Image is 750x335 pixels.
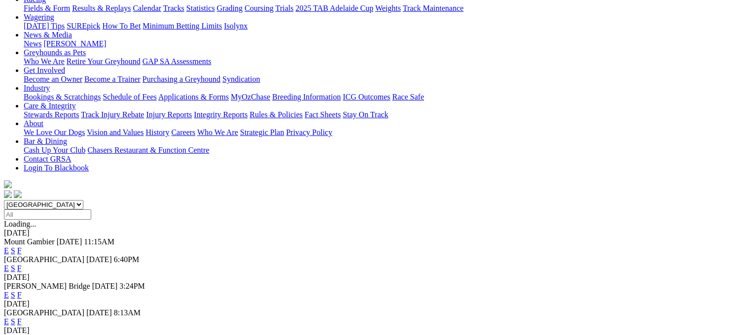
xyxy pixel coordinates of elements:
[222,75,260,83] a: Syndication
[4,282,90,290] span: [PERSON_NAME] Bridge
[4,209,91,220] input: Select date
[4,229,746,237] div: [DATE]
[11,317,15,326] a: S
[17,264,22,272] a: F
[87,146,209,154] a: Chasers Restaurant & Function Centre
[343,93,390,101] a: ICG Outcomes
[295,4,373,12] a: 2025 TAB Adelaide Cup
[43,39,106,48] a: [PERSON_NAME]
[86,308,112,317] span: [DATE]
[145,128,169,136] a: History
[24,57,746,66] div: Greyhounds as Pets
[24,39,746,48] div: News & Media
[24,93,746,101] div: Industry
[17,317,22,326] a: F
[305,110,341,119] a: Fact Sheets
[24,13,54,21] a: Wagering
[24,164,89,172] a: Login To Blackbook
[4,273,746,282] div: [DATE]
[92,282,118,290] span: [DATE]
[375,4,401,12] a: Weights
[17,246,22,255] a: F
[11,264,15,272] a: S
[11,291,15,299] a: S
[4,291,9,299] a: E
[72,4,131,12] a: Results & Replays
[103,93,156,101] a: Schedule of Fees
[4,317,9,326] a: E
[81,110,144,119] a: Track Injury Rebate
[197,128,238,136] a: Who We Are
[24,4,746,13] div: Racing
[163,4,184,12] a: Tracks
[84,75,141,83] a: Become a Trainer
[231,93,270,101] a: MyOzChase
[24,22,65,30] a: [DATE] Tips
[186,4,215,12] a: Statistics
[143,22,222,30] a: Minimum Betting Limits
[4,220,36,228] span: Loading...
[143,57,212,66] a: GAP SA Assessments
[286,128,332,136] a: Privacy Policy
[24,110,746,119] div: Care & Integrity
[194,110,248,119] a: Integrity Reports
[240,128,284,136] a: Strategic Plan
[17,291,22,299] a: F
[24,146,746,155] div: Bar & Dining
[24,57,65,66] a: Who We Are
[146,110,192,119] a: Injury Reports
[4,300,746,308] div: [DATE]
[250,110,303,119] a: Rules & Policies
[143,75,220,83] a: Purchasing a Greyhound
[343,110,388,119] a: Stay On Track
[4,190,12,198] img: facebook.svg
[14,190,22,198] img: twitter.svg
[24,75,82,83] a: Become an Owner
[24,75,746,84] div: Get Involved
[272,93,341,101] a: Breeding Information
[11,246,15,255] a: S
[275,4,293,12] a: Trials
[4,308,84,317] span: [GEOGRAPHIC_DATA]
[114,255,140,264] span: 6:40PM
[4,264,9,272] a: E
[24,39,41,48] a: News
[57,237,82,246] span: [DATE]
[86,255,112,264] span: [DATE]
[224,22,248,30] a: Isolynx
[24,4,70,12] a: Fields & Form
[24,146,85,154] a: Cash Up Your Club
[245,4,274,12] a: Coursing
[4,255,84,264] span: [GEOGRAPHIC_DATA]
[24,22,746,31] div: Wagering
[119,282,145,290] span: 3:24PM
[67,57,141,66] a: Retire Your Greyhound
[403,4,464,12] a: Track Maintenance
[87,128,143,136] a: Vision and Values
[392,93,424,101] a: Race Safe
[158,93,229,101] a: Applications & Forms
[4,326,746,335] div: [DATE]
[133,4,161,12] a: Calendar
[24,119,43,128] a: About
[24,84,50,92] a: Industry
[24,48,86,57] a: Greyhounds as Pets
[24,137,67,145] a: Bar & Dining
[4,246,9,255] a: E
[24,110,79,119] a: Stewards Reports
[171,128,195,136] a: Careers
[24,93,101,101] a: Bookings & Scratchings
[114,308,141,317] span: 8:13AM
[217,4,243,12] a: Grading
[24,66,65,74] a: Get Involved
[24,128,746,137] div: About
[24,155,71,163] a: Contact GRSA
[67,22,100,30] a: SUREpick
[4,237,55,246] span: Mount Gambier
[4,180,12,188] img: logo-grsa-white.png
[24,128,85,136] a: We Love Our Dogs
[103,22,141,30] a: How To Bet
[24,31,72,39] a: News & Media
[24,101,76,110] a: Care & Integrity
[84,237,114,246] span: 11:15AM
